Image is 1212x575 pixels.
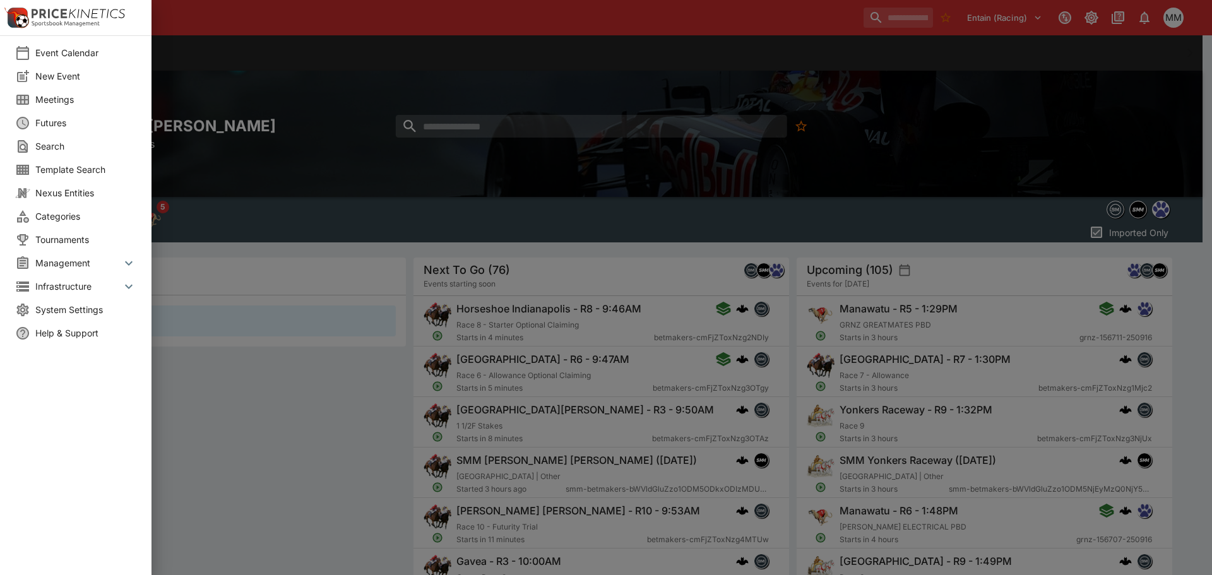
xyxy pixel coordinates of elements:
[35,186,136,199] span: Nexus Entities
[4,5,29,30] img: PriceKinetics Logo
[35,163,136,176] span: Template Search
[35,303,136,316] span: System Settings
[35,139,136,153] span: Search
[35,116,136,129] span: Futures
[35,256,121,270] span: Management
[35,93,136,106] span: Meetings
[35,233,136,246] span: Tournaments
[35,280,121,293] span: Infrastructure
[35,69,136,83] span: New Event
[32,9,125,18] img: PriceKinetics
[35,46,136,59] span: Event Calendar
[35,326,136,340] span: Help & Support
[32,21,100,27] img: Sportsbook Management
[35,210,136,223] span: Categories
